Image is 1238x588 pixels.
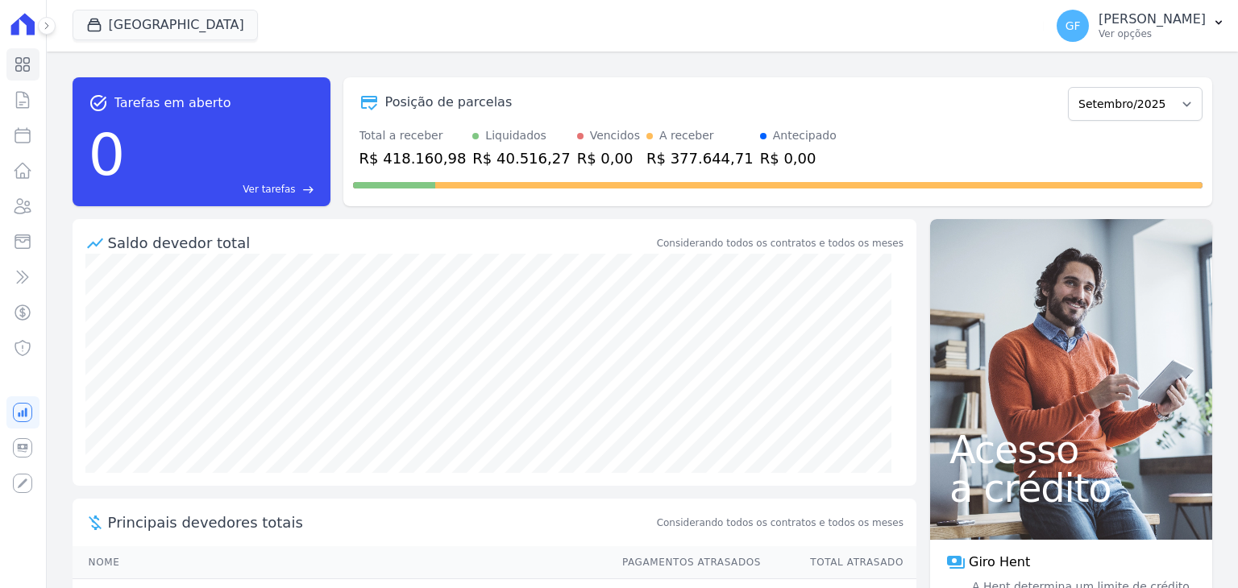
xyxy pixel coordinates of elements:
div: Vencidos [590,127,640,144]
div: A receber [659,127,714,144]
div: R$ 418.160,98 [359,147,467,169]
div: 0 [89,113,126,197]
span: GF [1066,20,1081,31]
th: Nome [73,546,607,579]
div: R$ 40.516,27 [472,147,570,169]
span: Ver tarefas [243,182,295,197]
th: Pagamentos Atrasados [607,546,762,579]
div: Total a receber [359,127,467,144]
div: R$ 0,00 [760,147,837,169]
span: Giro Hent [969,553,1030,572]
span: task_alt [89,93,108,113]
div: Antecipado [773,127,837,144]
span: a crédito [949,469,1193,507]
p: Ver opções [1099,27,1206,40]
div: Considerando todos os contratos e todos os meses [657,236,904,251]
p: [PERSON_NAME] [1099,11,1206,27]
button: [GEOGRAPHIC_DATA] [73,10,258,40]
div: Liquidados [485,127,546,144]
span: Considerando todos os contratos e todos os meses [657,516,904,530]
span: Principais devedores totais [108,511,654,533]
div: Saldo devedor total [108,232,654,254]
span: Tarefas em aberto [114,93,231,113]
div: R$ 0,00 [577,147,640,169]
th: Total Atrasado [762,546,916,579]
a: Ver tarefas east [131,182,314,197]
div: R$ 377.644,71 [646,147,754,169]
span: east [302,184,314,196]
button: GF [PERSON_NAME] Ver opções [1044,3,1238,48]
span: Acesso [949,430,1193,469]
div: Posição de parcelas [385,93,513,112]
